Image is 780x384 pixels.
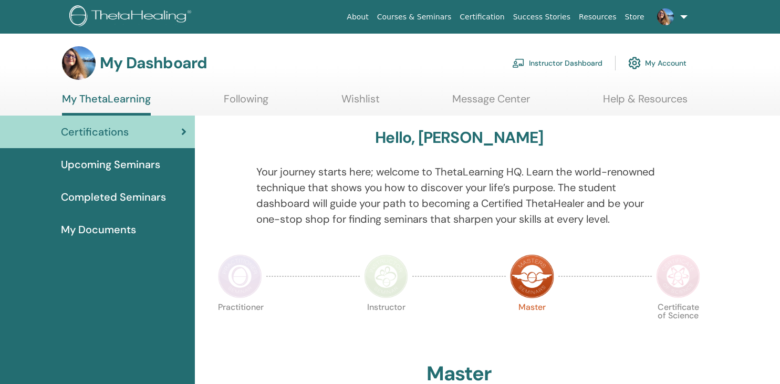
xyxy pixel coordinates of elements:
img: default.jpg [657,8,674,25]
a: Success Stories [509,7,575,27]
a: About [342,7,372,27]
img: cog.svg [628,54,641,72]
a: Following [224,92,268,113]
h3: Hello, [PERSON_NAME] [375,128,543,147]
a: Store [621,7,649,27]
p: Practitioner [218,303,262,347]
span: Upcoming Seminars [61,157,160,172]
a: Certification [455,7,508,27]
img: Certificate of Science [656,254,700,298]
p: Your journey starts here; welcome to ThetaLearning HQ. Learn the world-renowned technique that sh... [256,164,662,227]
a: My ThetaLearning [62,92,151,116]
a: Help & Resources [603,92,688,113]
a: Instructor Dashboard [512,51,602,75]
span: Certifications [61,124,129,140]
span: My Documents [61,222,136,237]
a: Courses & Seminars [373,7,456,27]
img: chalkboard-teacher.svg [512,58,525,68]
a: Resources [575,7,621,27]
p: Instructor [364,303,408,347]
img: logo.png [69,5,195,29]
img: default.jpg [62,46,96,80]
a: My Account [628,51,687,75]
p: Certificate of Science [656,303,700,347]
p: Master [510,303,554,347]
h3: My Dashboard [100,54,207,72]
img: Master [510,254,554,298]
a: Message Center [452,92,530,113]
img: Instructor [364,254,408,298]
span: Completed Seminars [61,189,166,205]
a: Wishlist [341,92,380,113]
img: Practitioner [218,254,262,298]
